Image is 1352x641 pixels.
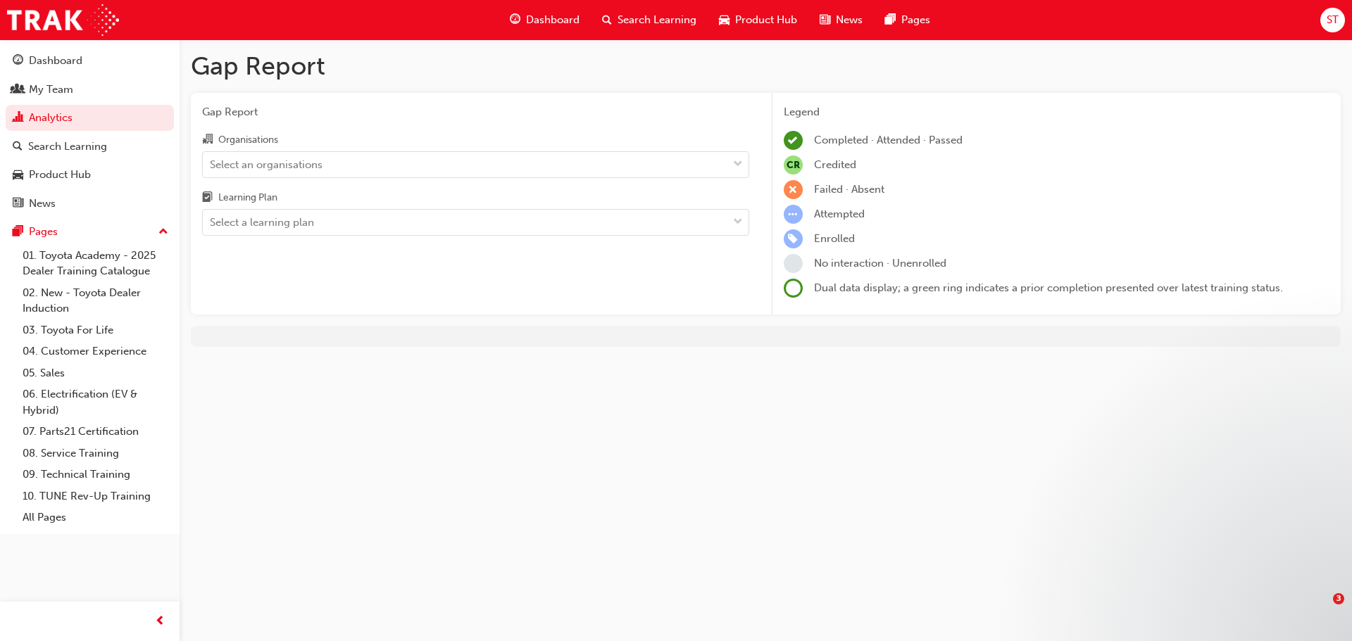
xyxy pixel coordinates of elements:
span: pages-icon [885,11,896,29]
a: Analytics [6,105,174,131]
span: Failed · Absent [814,183,884,196]
h1: Gap Report [191,51,1341,82]
a: 09. Technical Training [17,464,174,485]
button: DashboardMy TeamAnalyticsSearch LearningProduct HubNews [6,45,174,219]
a: guage-iconDashboard [499,6,591,34]
span: Attempted [814,208,865,220]
div: My Team [29,82,73,98]
a: 02. New - Toyota Dealer Induction [17,282,174,319]
span: News [836,12,863,28]
div: News [29,196,56,212]
a: All Pages [17,507,174,528]
span: people-icon [13,84,23,96]
span: organisation-icon [202,134,213,146]
span: Dashboard [526,12,580,28]
span: chart-icon [13,112,23,125]
div: Select a learning plan [210,215,314,231]
span: news-icon [820,11,830,29]
a: 04. Customer Experience [17,341,174,362]
a: pages-iconPages [874,6,941,34]
a: 01. Toyota Academy - 2025 Dealer Training Catalogue [17,245,174,282]
span: Dual data display; a green ring indicates a prior completion presented over latest training status. [814,281,1283,294]
span: car-icon [13,169,23,182]
div: Pages [29,224,58,240]
a: Search Learning [6,134,174,160]
span: guage-icon [13,55,23,68]
span: Gap Report [202,104,749,120]
a: 10. TUNE Rev-Up Training [17,485,174,507]
span: prev-icon [155,613,165,630]
span: 3 [1333,593,1344,604]
iframe: Intercom live chat [1304,593,1338,627]
img: Trak [7,4,119,36]
a: My Team [6,77,174,103]
span: learningRecordVerb_ATTEMPT-icon [784,205,803,224]
a: news-iconNews [808,6,874,34]
span: learningRecordVerb_COMPLETE-icon [784,131,803,150]
span: No interaction · Unenrolled [814,257,946,269]
span: Pages [901,12,930,28]
span: learningRecordVerb_NONE-icon [784,254,803,273]
span: search-icon [602,11,612,29]
div: Search Learning [28,139,107,155]
span: news-icon [13,198,23,210]
a: 05. Sales [17,362,174,384]
span: learningplan-icon [202,192,213,205]
a: 07. Parts21 Certification [17,421,174,443]
div: Dashboard [29,53,82,69]
span: Enrolled [814,232,855,245]
span: pages-icon [13,226,23,239]
span: Search Learning [618,12,696,28]
span: Completed · Attended · Passed [814,134,963,146]
a: 08. Service Training [17,443,174,464]
a: 03. Toyota For Life [17,319,174,341]
a: car-iconProduct Hub [708,6,808,34]
a: 06. Electrification (EV & Hybrid) [17,383,174,421]
span: Credited [814,158,856,171]
a: News [6,191,174,217]
span: down-icon [733,156,743,174]
div: Organisations [218,133,278,147]
span: down-icon [733,213,743,231]
a: Product Hub [6,162,174,188]
div: Select an organisations [210,156,323,172]
span: null-icon [784,156,803,174]
span: car-icon [719,11,730,29]
span: up-icon [158,223,168,241]
button: ST [1320,8,1345,32]
button: Pages [6,219,174,245]
span: search-icon [13,141,23,153]
div: Legend [784,104,1330,120]
span: guage-icon [510,11,520,29]
a: search-iconSearch Learning [591,6,708,34]
span: Product Hub [735,12,797,28]
span: learningRecordVerb_FAIL-icon [784,180,803,199]
div: Learning Plan [218,191,277,205]
span: ST [1327,12,1339,28]
div: Product Hub [29,167,91,183]
span: learningRecordVerb_ENROLL-icon [784,229,803,248]
a: Dashboard [6,48,174,74]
